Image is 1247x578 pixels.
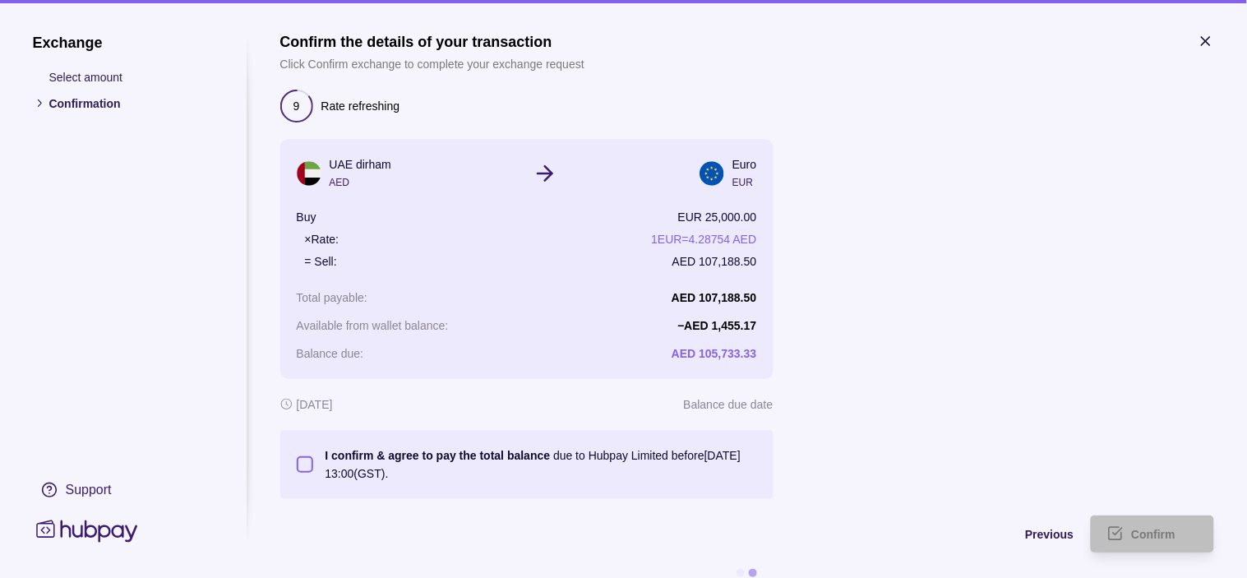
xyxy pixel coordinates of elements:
[293,97,300,115] p: 9
[297,208,316,226] p: Buy
[280,516,1074,553] button: Previous
[297,291,367,304] p: Total payable :
[652,230,757,248] p: 1 EUR = 4.28754 AED
[305,230,339,248] p: × Rate:
[321,97,400,115] p: Rate refreshing
[1132,529,1176,542] span: Confirm
[1091,516,1214,553] button: Confirm
[33,33,214,51] h1: Exchange
[33,472,214,506] a: Support
[1026,529,1074,542] span: Previous
[330,155,391,173] p: UAE dirham
[297,161,321,186] img: ae
[297,347,364,360] p: Balance due :
[49,94,214,112] p: Confirmation
[305,252,337,271] p: = Sell:
[672,347,757,360] p: AED 105,733.33
[672,291,757,304] p: AED 107,188.50
[280,55,584,73] p: Click Confirm exchange to complete your exchange request
[280,33,584,51] h1: Confirm the details of your transaction
[672,252,757,271] p: AED 107,188.50
[678,319,757,332] p: − AED 1,455.17
[732,155,757,173] p: Euro
[684,395,774,414] p: Balance due date
[297,319,449,332] p: Available from wallet balance :
[297,395,333,414] p: [DATE]
[678,208,757,226] p: EUR 25,000.00
[326,449,551,462] p: I confirm & agree to pay the total balance
[700,161,724,186] img: eu
[732,173,757,192] p: EUR
[66,480,112,498] div: Support
[326,446,757,483] p: due to Hubpay Limited before [DATE] 13:00 (GST).
[330,173,391,192] p: AED
[49,67,214,86] p: Select amount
